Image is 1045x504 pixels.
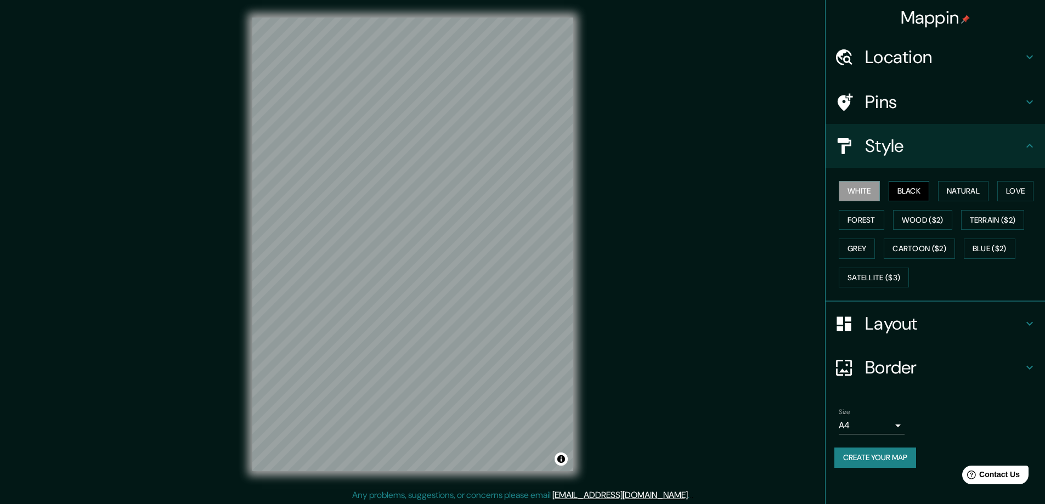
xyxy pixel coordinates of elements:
[691,489,693,502] div: .
[893,210,952,230] button: Wood ($2)
[352,489,690,502] p: Any problems, suggestions, or concerns please email .
[252,18,573,471] canvas: Map
[839,239,875,259] button: Grey
[865,46,1023,68] h4: Location
[839,417,905,434] div: A4
[947,461,1033,492] iframe: Help widget launcher
[826,80,1045,124] div: Pins
[690,489,691,502] div: .
[865,356,1023,378] h4: Border
[839,181,880,201] button: White
[555,452,568,466] button: Toggle attribution
[964,239,1015,259] button: Blue ($2)
[865,135,1023,157] h4: Style
[889,181,930,201] button: Black
[826,124,1045,168] div: Style
[826,35,1045,79] div: Location
[552,489,688,501] a: [EMAIL_ADDRESS][DOMAIN_NAME]
[997,181,1033,201] button: Love
[961,15,970,24] img: pin-icon.png
[901,7,970,29] h4: Mappin
[865,313,1023,335] h4: Layout
[839,407,850,417] label: Size
[865,91,1023,113] h4: Pins
[884,239,955,259] button: Cartoon ($2)
[826,302,1045,346] div: Layout
[961,210,1025,230] button: Terrain ($2)
[834,448,916,468] button: Create your map
[839,268,909,288] button: Satellite ($3)
[826,346,1045,389] div: Border
[839,210,884,230] button: Forest
[938,181,988,201] button: Natural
